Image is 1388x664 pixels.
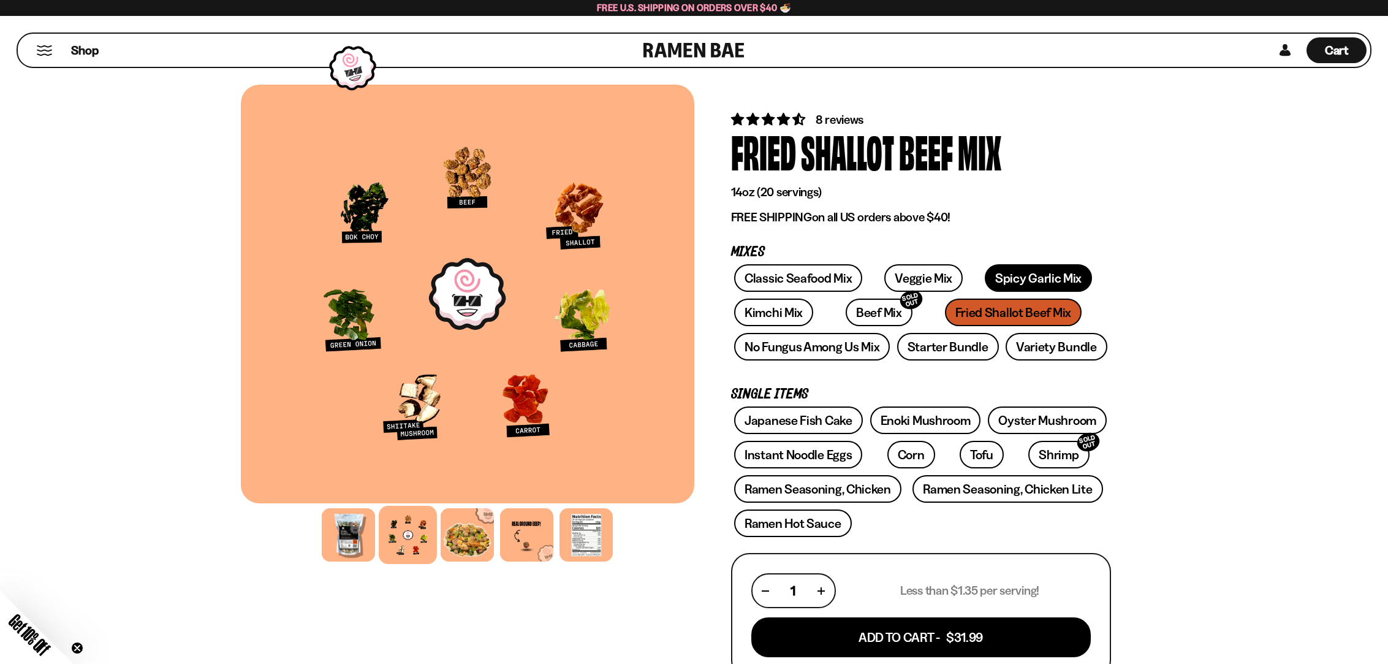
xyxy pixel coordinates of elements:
[1075,430,1102,454] div: SOLD OUT
[751,617,1091,657] button: Add To Cart - $31.99
[900,583,1039,598] p: Less than $1.35 per serving!
[1028,441,1089,468] a: ShrimpSOLD OUT
[846,299,912,326] a: Beef MixSOLD OUT
[734,333,890,361] a: No Fungus Among Us Mix
[71,642,83,654] button: Close teaser
[36,45,53,56] button: Mobile Menu Trigger
[884,264,963,292] a: Veggie Mix
[1306,34,1367,67] a: Cart
[960,441,1004,468] a: Tofu
[912,475,1102,503] a: Ramen Seasoning, Chicken Lite
[1006,333,1107,361] a: Variety Bundle
[731,210,812,224] strong: FREE SHIPPING
[731,112,808,127] span: 4.62 stars
[6,611,53,658] span: Get 10% Off
[897,333,999,361] a: Starter Bundle
[71,42,99,59] span: Shop
[791,583,795,598] span: 1
[731,128,796,174] div: Fried
[870,406,981,434] a: Enoki Mushroom
[899,128,953,174] div: Beef
[734,299,813,326] a: Kimchi Mix
[898,288,925,312] div: SOLD OUT
[731,210,1111,225] p: on all US orders above $40!
[734,509,852,537] a: Ramen Hot Sauce
[988,406,1107,434] a: Oyster Mushroom
[985,264,1092,292] a: Spicy Garlic Mix
[801,128,894,174] div: Shallot
[731,185,1111,200] p: 14oz (20 servings)
[734,406,863,434] a: Japanese Fish Cake
[597,2,791,13] span: Free U.S. Shipping on Orders over $40 🍜
[734,264,862,292] a: Classic Seafood Mix
[71,37,99,63] a: Shop
[734,441,862,468] a: Instant Noodle Eggs
[731,389,1111,400] p: Single Items
[958,128,1001,174] div: Mix
[731,246,1111,258] p: Mixes
[734,475,901,503] a: Ramen Seasoning, Chicken
[1325,43,1349,58] span: Cart
[887,441,935,468] a: Corn
[816,112,863,127] span: 8 reviews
